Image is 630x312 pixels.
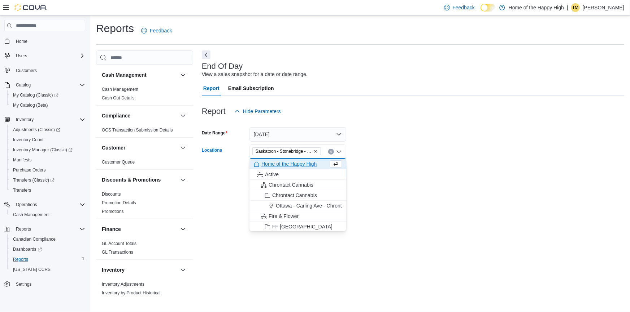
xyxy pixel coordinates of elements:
h3: Compliance [102,112,130,119]
span: Purchase Orders [13,167,46,173]
button: Operations [1,200,88,210]
button: Home of the Happy High [249,159,346,169]
button: Transfers [7,185,88,195]
span: Promotions [102,209,124,214]
button: FF [GEOGRAPHIC_DATA] [249,222,346,232]
span: Reports [16,226,31,232]
button: Reports [13,225,34,233]
span: Inventory Manager (Classic) [13,147,73,153]
span: Cash Out Details [102,95,135,101]
span: Cash Management [13,212,49,218]
a: Adjustments (Classic) [7,125,88,135]
h3: Customer [102,144,125,151]
button: Customers [1,65,88,76]
span: Saskatoon - Stonebridge - Fire & Flower [252,147,321,155]
button: Compliance [179,111,187,120]
button: Cash Management [7,210,88,220]
div: Finance [96,239,193,259]
label: Date Range [202,130,227,136]
span: Inventory by Product Historical [102,290,161,296]
span: Catalog [16,82,31,88]
button: Clear input [328,149,334,155]
button: Manifests [7,155,88,165]
span: TM [572,3,578,12]
button: Inventory [1,115,88,125]
span: Inventory Count [10,135,85,144]
span: Canadian Compliance [13,236,56,242]
button: Customer [179,143,187,152]
a: Inventory Count [10,135,47,144]
a: GL Account Totals [102,241,136,246]
span: Canadian Compliance [10,235,85,244]
button: Inventory [179,266,187,274]
button: [DATE] [249,127,346,142]
span: Catalog [13,81,85,89]
button: Catalog [13,81,34,89]
button: Settings [1,279,88,289]
a: Cash Management [102,87,138,92]
span: Settings [16,281,31,287]
p: [PERSON_NAME] [583,3,624,12]
button: Fire & Flower [249,211,346,222]
button: Purchase Orders [7,165,88,175]
div: Customer [96,158,193,169]
a: Transfers (Classic) [10,176,57,184]
h3: Inventory [102,266,125,273]
span: Users [16,53,27,59]
span: Chrontact Cannabis [272,192,317,199]
span: Transfers [10,186,85,195]
span: Inventory [16,117,34,122]
span: Hide Parameters [243,108,281,115]
button: Active [249,169,346,180]
span: [US_STATE] CCRS [13,267,51,272]
a: Transfers [10,186,34,195]
span: Discounts [102,191,121,197]
div: Cash Management [96,85,193,105]
span: Customers [13,66,85,75]
span: Customer Queue [102,159,135,165]
span: Washington CCRS [10,265,85,274]
span: Users [13,52,85,60]
button: My Catalog (Beta) [7,100,88,110]
button: Remove Saskatoon - Stonebridge - Fire & Flower from selection in this group [313,149,318,153]
button: Chrontact Cannabis [249,180,346,190]
span: My Catalog (Beta) [10,101,85,110]
span: Cash Management [10,210,85,219]
a: OCS Transaction Submission Details [102,128,173,133]
span: Home [16,39,27,44]
span: Reports [10,255,85,264]
span: Transfers (Classic) [10,176,85,184]
a: Customer Queue [102,160,135,165]
button: [US_STATE] CCRS [7,264,88,275]
span: Ottawa - Carling Ave - Chrontact Cannabis [276,202,371,209]
span: My Catalog (Classic) [10,91,85,99]
a: My Catalog (Classic) [10,91,61,99]
a: Promotion Details [102,200,136,205]
span: FF [GEOGRAPHIC_DATA] [272,223,333,230]
span: Inventory Adjustments [102,281,144,287]
button: Inventory Count [7,135,88,145]
button: Close list of options [336,149,342,155]
span: Adjustments (Classic) [10,125,85,134]
span: Transfers [13,187,31,193]
span: Email Subscription [228,81,274,95]
span: Settings [13,280,85,289]
button: Hide Parameters [231,104,284,119]
span: Feedback [453,4,475,11]
button: Canadian Compliance [7,234,88,244]
div: Tristen Mueller [571,3,580,12]
span: Inventory Manager (Classic) [10,146,85,154]
button: Ottawa - Carling Ave - Chrontact Cannabis [249,201,346,211]
span: Inventory [13,115,85,124]
h3: Finance [102,226,121,233]
label: Locations [202,147,222,153]
button: Finance [179,225,187,233]
span: Fire & Flower [269,213,299,220]
h3: Discounts & Promotions [102,176,161,183]
span: My Catalog (Beta) [13,102,48,108]
a: Cash Out Details [102,95,135,101]
button: Customer [102,144,177,151]
a: Inventory Manager (Classic) [7,145,88,155]
a: Canadian Compliance [10,235,58,244]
